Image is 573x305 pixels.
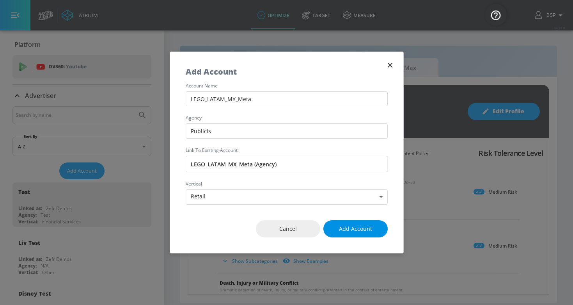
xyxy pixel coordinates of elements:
[186,156,388,172] input: Enter account name
[186,91,388,107] input: Enter account name
[186,182,388,186] label: vertical
[186,148,388,153] label: Link to Existing Account
[186,68,237,76] h5: Add Account
[339,224,372,234] span: Add Account
[256,220,320,238] button: Cancel
[186,189,388,205] div: Retail
[186,84,388,88] label: account name
[186,116,388,120] label: agency
[186,123,388,139] input: Enter agency name
[485,4,507,26] button: Open Resource Center
[323,220,388,238] button: Add Account
[271,224,305,234] span: Cancel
